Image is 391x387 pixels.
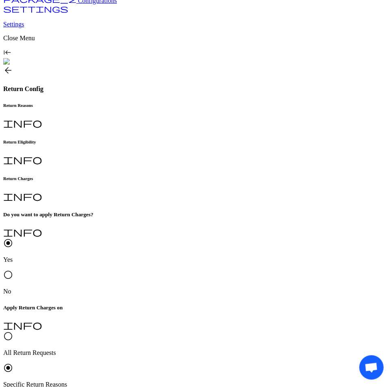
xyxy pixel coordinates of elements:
[3,363,13,373] span: radio_button_checked
[3,331,13,341] span: radio_button_unchecked
[3,320,42,330] span: info
[359,355,381,377] div: Open chat
[3,349,388,357] p: All Return Requests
